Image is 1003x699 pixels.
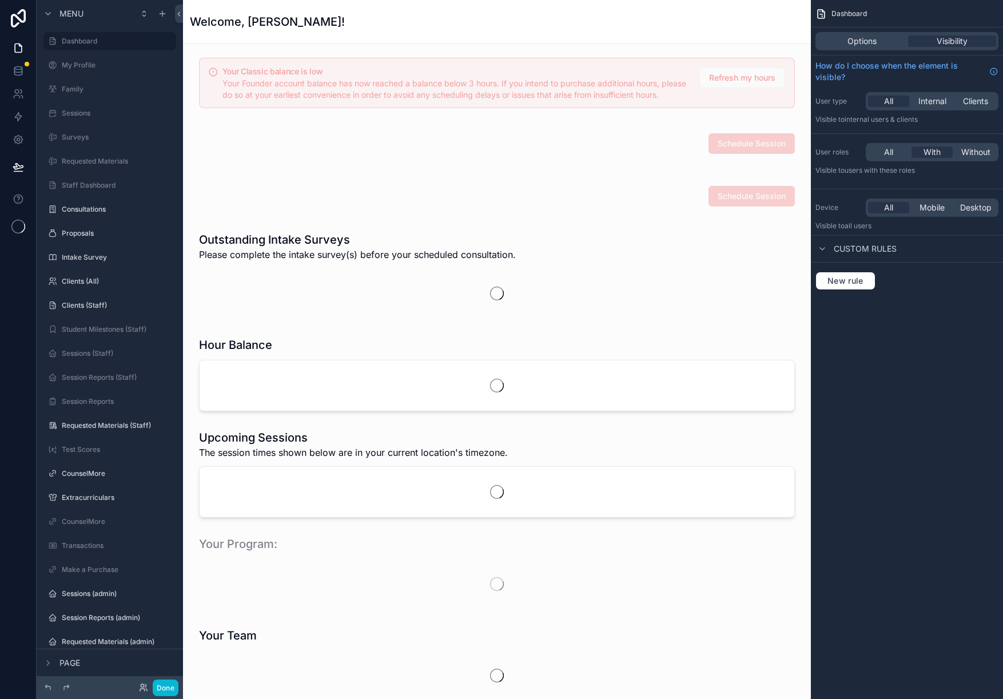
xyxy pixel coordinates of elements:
[815,60,985,83] span: How do I choose when the element is visible?
[62,493,174,502] label: Extracurriculars
[62,469,174,478] label: CounselMore
[62,565,174,574] label: Make a Purchase
[43,128,176,146] a: Surveys
[43,585,176,603] a: Sessions (admin)
[845,166,915,174] span: Users with these roles
[43,56,176,74] a: My Profile
[960,202,992,213] span: Desktop
[815,115,998,124] p: Visible to
[43,392,176,411] a: Session Reports
[815,221,998,231] p: Visible to
[62,421,174,430] label: Requested Materials (Staff)
[62,301,174,310] label: Clients (Staff)
[920,202,945,213] span: Mobile
[62,181,174,190] label: Staff Dashboard
[43,344,176,363] a: Sessions (Staff)
[190,14,345,30] h1: Welcome, [PERSON_NAME]!
[62,277,174,286] label: Clients (All)
[43,537,176,555] a: Transactions
[43,320,176,339] a: Student Milestones (Staff)
[62,349,174,358] label: Sessions (Staff)
[62,613,174,622] label: Session Reports (admin)
[815,203,861,212] label: Device
[884,146,893,158] span: All
[62,205,174,214] label: Consultations
[831,9,867,18] span: Dashboard
[62,85,174,94] label: Family
[62,37,169,46] label: Dashboard
[43,248,176,267] a: Intake Survey
[62,253,174,262] label: Intake Survey
[43,296,176,315] a: Clients (Staff)
[43,32,176,50] a: Dashboard
[847,35,877,47] span: Options
[62,589,174,598] label: Sessions (admin)
[43,104,176,122] a: Sessions
[62,229,174,238] label: Proposals
[43,272,176,291] a: Clients (All)
[62,109,174,118] label: Sessions
[924,146,941,158] span: With
[153,680,178,696] button: Done
[62,61,174,70] label: My Profile
[43,609,176,627] a: Session Reports (admin)
[62,637,174,646] label: Requested Materials (admin)
[43,368,176,387] a: Session Reports (Staff)
[43,633,176,651] a: Requested Materials (admin)
[62,445,174,454] label: Test Scores
[62,325,174,334] label: Student Milestones (Staff)
[62,397,174,406] label: Session Reports
[62,541,174,550] label: Transactions
[62,133,174,142] label: Surveys
[62,373,174,382] label: Session Reports (Staff)
[815,60,998,83] a: How do I choose when the element is visible?
[845,221,871,230] span: all users
[834,243,897,255] span: Custom rules
[43,224,176,243] a: Proposals
[43,416,176,435] a: Requested Materials (Staff)
[43,152,176,170] a: Requested Materials
[963,96,988,107] span: Clients
[815,166,998,175] p: Visible to
[59,657,80,669] span: Page
[43,176,176,194] a: Staff Dashboard
[961,146,990,158] span: Without
[937,35,968,47] span: Visibility
[59,8,83,19] span: Menu
[823,276,868,286] span: New rule
[815,97,861,106] label: User type
[43,200,176,219] a: Consultations
[43,80,176,98] a: Family
[815,148,861,157] label: User roles
[43,440,176,459] a: Test Scores
[62,157,174,166] label: Requested Materials
[845,115,918,124] span: Internal users & clients
[815,272,875,290] button: New rule
[884,96,893,107] span: All
[884,202,893,213] span: All
[62,517,174,526] label: CounselMore
[918,96,946,107] span: Internal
